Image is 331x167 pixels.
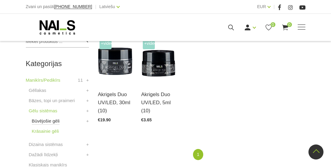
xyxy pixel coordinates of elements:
[86,77,89,84] a: +
[54,4,92,9] span: [PHONE_NUMBER]
[32,128,59,135] a: Krāsainie gēli
[271,22,275,27] span: 0
[274,3,275,11] span: |
[98,36,132,83] img: Kas ir AKRIGELS “DUO GEL” un kādas problēmas tas risina?• Tas apvieno ērti modelējamā akrigela un...
[32,117,60,125] a: Būvējošie gēli
[86,97,89,104] a: +
[86,151,89,158] a: +
[29,87,46,94] a: Gēllakas
[141,117,152,122] span: €3.65
[143,37,155,49] span: +Video
[287,22,292,27] span: 0
[141,90,176,115] a: Akrigels Duo UV/LED, 5ml (10)
[26,77,60,84] a: Manikīrs/Pedikīrs
[29,151,58,158] a: Dažādi līdzekļi
[99,3,115,10] a: Latviešu
[26,36,89,48] input: Meklēt produktus ...
[193,149,203,160] a: 1
[257,3,266,10] a: EUR
[26,3,92,11] div: Zvani un pasūti
[98,90,132,115] a: Akrigels Duo UV/LED, 30ml (10)
[141,36,176,83] img: Kas ir AKRIGELS “DUO GEL” un kādas problēmas tas risina?• Tas apvieno ērti modelējamā akrigela un...
[100,37,112,49] span: +Video
[281,24,289,31] a: 0
[86,107,89,114] a: +
[26,60,89,68] h2: Kategorijas
[78,77,83,84] span: 11
[54,5,92,9] a: [PHONE_NUMBER]
[98,117,111,122] span: €19.90
[29,107,57,114] a: Gēlu sistēmas
[86,117,89,125] a: +
[265,24,272,31] a: 0
[86,141,89,148] a: +
[98,149,305,160] nav: catalog-product-list
[86,87,89,94] a: +
[95,3,96,11] span: |
[29,97,75,104] a: Bāzes, topi un praimeri
[29,141,63,148] a: Dizaina sistēmas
